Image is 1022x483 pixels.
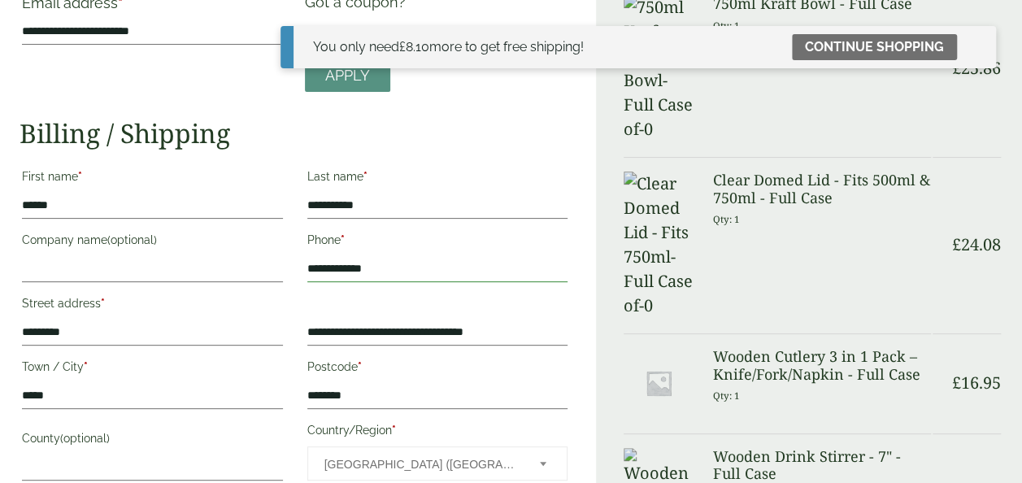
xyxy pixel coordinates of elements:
label: Street address [22,292,283,320]
span: 8.10 [399,39,429,54]
label: County [22,427,283,455]
h3: Clear Domed Lid - Fits 500ml & 750ml - Full Case [713,172,931,207]
h3: Wooden Drink Stirrer - 7" - Full Case [713,448,931,483]
small: Qty: 1 [713,213,740,225]
span: (optional) [60,432,110,445]
abbr: required [358,360,362,373]
a: Continue shopping [792,34,957,60]
span: £ [952,372,961,394]
h2: Billing / Shipping [20,118,570,149]
abbr: required [363,170,367,183]
label: First name [22,165,283,193]
abbr: required [84,360,88,373]
span: Country/Region [307,446,568,481]
span: United Kingdom (UK) [324,447,519,481]
abbr: required [78,170,82,183]
div: You only need more to get free shipping! [313,37,584,57]
small: Qty: 1 [713,389,740,402]
label: Postcode [307,355,568,383]
span: £ [952,233,961,255]
label: Last name [307,165,568,193]
bdi: 24.08 [952,233,1001,255]
h3: Wooden Cutlery 3 in 1 Pack – Knife/Fork/Napkin - Full Case [713,348,931,383]
label: Town / City [22,355,283,383]
bdi: 16.95 [952,372,1001,394]
span: (optional) [107,233,157,246]
img: Placeholder [624,348,693,417]
label: Company name [22,228,283,256]
abbr: required [392,424,396,437]
img: Clear Domed Lid - Fits 750ml-Full Case of-0 [624,172,693,318]
small: Qty: 1 [713,20,740,32]
abbr: required [341,233,345,246]
label: Phone [307,228,568,256]
label: Country/Region [307,419,568,446]
span: £ [399,39,406,54]
abbr: required [101,297,105,310]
